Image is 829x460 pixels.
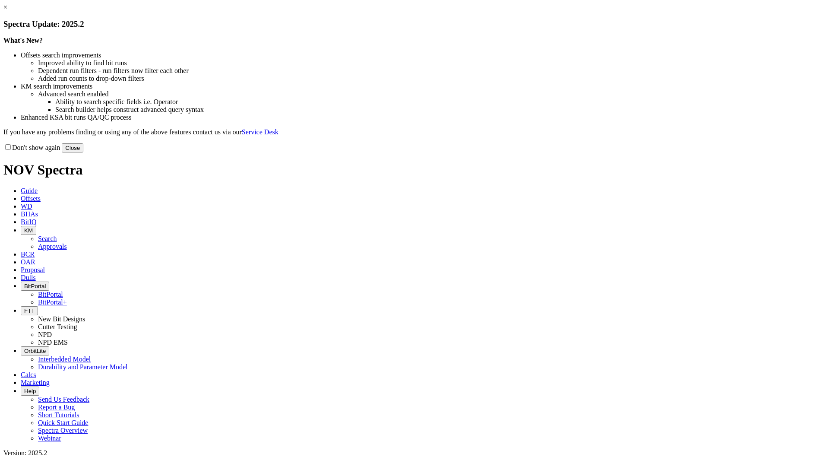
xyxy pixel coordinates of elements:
a: Webinar [38,435,61,442]
a: BitPortal [38,291,63,298]
span: Calcs [21,371,36,378]
span: BitIQ [21,218,36,225]
a: Send Us Feedback [38,396,89,403]
a: Report a Bug [38,403,75,411]
span: Dulls [21,274,36,281]
a: Spectra Overview [38,427,88,434]
li: Search builder helps construct advanced query syntax [55,106,826,114]
a: Search [38,235,57,242]
p: If you have any problems finding or using any of the above features contact us via our [3,128,826,136]
h3: Spectra Update: 2025.2 [3,19,826,29]
li: Ability to search specific fields i.e. Operator [55,98,826,106]
a: × [3,3,7,11]
li: Advanced search enabled [38,90,826,98]
li: Enhanced KSA bit runs QA/QC process [21,114,826,121]
span: BitPortal [24,283,46,289]
span: OrbitLite [24,348,46,354]
span: BHAs [21,210,38,218]
a: BitPortal+ [38,298,67,306]
span: OAR [21,258,35,266]
span: KM [24,227,33,234]
a: Durability and Parameter Model [38,363,128,371]
a: Short Tutorials [38,411,79,419]
li: Offsets search improvements [21,51,826,59]
span: Help [24,388,36,394]
li: Dependent run filters - run filters now filter each other [38,67,826,75]
strong: What's New? [3,37,43,44]
a: Cutter Testing [38,323,77,330]
span: Marketing [21,379,50,386]
span: WD [21,203,32,210]
a: NPD [38,331,52,338]
span: BCR [21,251,35,258]
button: Close [62,143,83,152]
input: Don't show again [5,144,11,150]
a: Approvals [38,243,67,250]
a: NPD EMS [38,339,68,346]
a: Quick Start Guide [38,419,88,426]
a: Service Desk [242,128,278,136]
li: KM search improvements [21,82,826,90]
span: Guide [21,187,38,194]
span: FTT [24,308,35,314]
a: Interbedded Model [38,355,91,363]
a: New Bit Designs [38,315,85,323]
div: Version: 2025.2 [3,449,826,457]
li: Added run counts to drop-down filters [38,75,826,82]
h1: NOV Spectra [3,162,826,178]
span: Offsets [21,195,41,202]
label: Don't show again [3,144,60,151]
li: Improved ability to find bit runs [38,59,826,67]
span: Proposal [21,266,45,273]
